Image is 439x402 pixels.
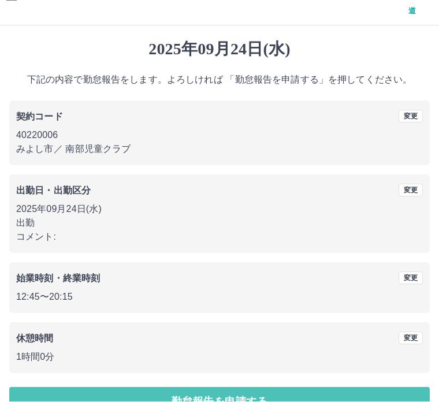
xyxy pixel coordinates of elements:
[16,143,423,157] p: みよし市 ／ 南部児童クラブ
[399,110,423,123] button: 変更
[16,351,423,364] p: 1時間0分
[9,73,430,87] p: 下記の内容で勤怠報告をします。よろしければ 「勤怠報告を申請する」を押してください。
[9,40,430,59] h1: 2025年09月24日(水)
[16,230,423,244] p: コメント:
[16,274,100,284] b: 始業時刻・終業時刻
[16,129,423,143] p: 40220006
[16,186,91,196] b: 出勤日・出勤区分
[16,334,54,344] b: 休憩時間
[399,184,423,197] button: 変更
[16,291,423,304] p: 12:45 〜 20:15
[399,332,423,345] button: 変更
[399,272,423,285] button: 変更
[16,217,423,230] p: 出勤
[16,112,63,122] b: 契約コード
[16,203,423,217] p: 2025年09月24日(水)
